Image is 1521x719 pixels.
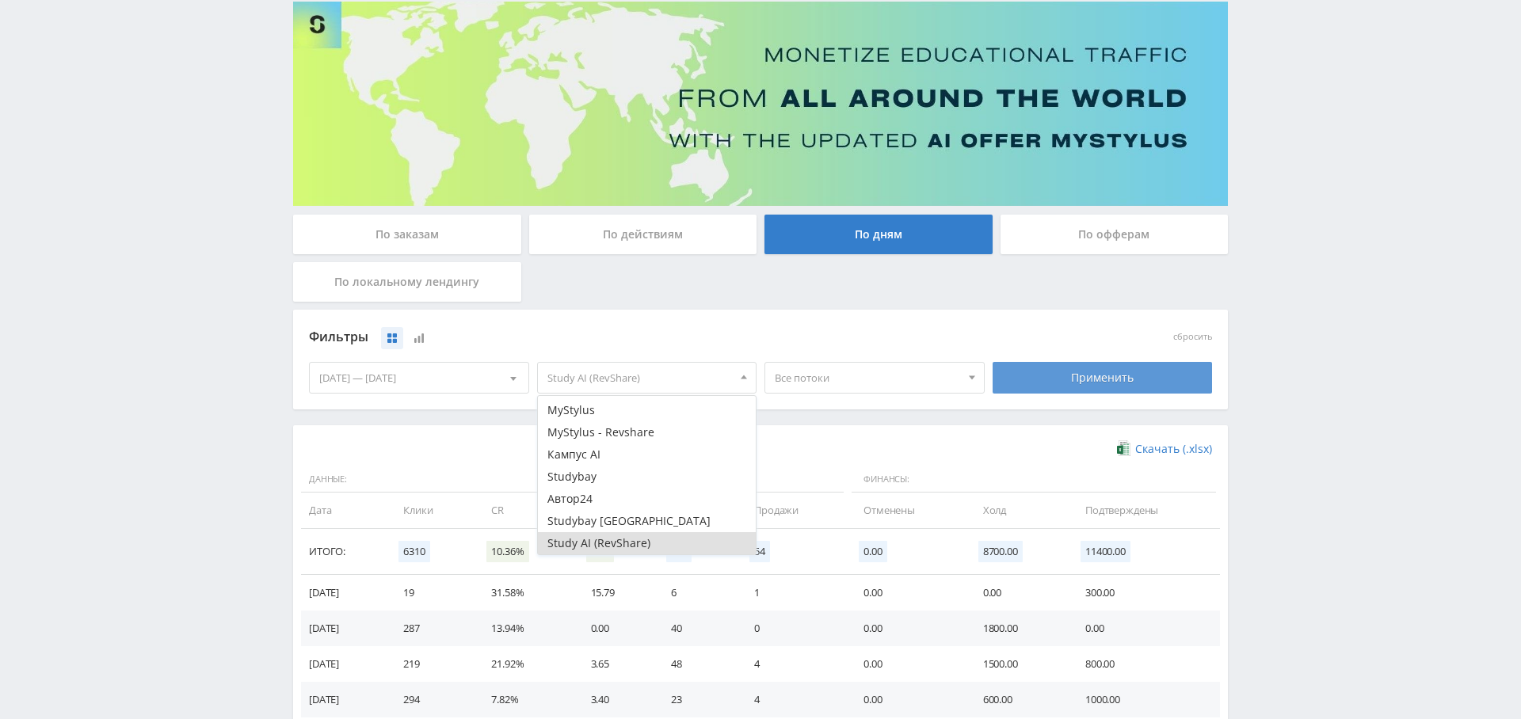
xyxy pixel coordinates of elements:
td: 21.92% [475,646,574,682]
td: Холд [967,493,1069,528]
div: Фильтры [309,325,985,349]
img: Banner [293,2,1228,206]
span: 10.36% [486,541,528,562]
button: сбросить [1173,332,1212,342]
td: 6 [655,575,738,611]
td: 4 [738,682,848,717]
td: [DATE] [301,611,387,646]
td: Продажи [738,493,848,528]
span: Study AI (RevShare) [547,363,733,393]
td: 219 [387,646,475,682]
button: MyStylus - Revshare [538,421,757,443]
td: 287 [387,611,475,646]
button: Study AI (RevShare) [538,532,757,554]
td: [DATE] [301,575,387,611]
button: Автор24 [538,488,757,510]
a: Скачать (.xlsx) [1117,441,1212,457]
td: 0.00 [848,611,967,646]
td: 800.00 [1069,646,1220,682]
td: 0.00 [967,575,1069,611]
td: Клики [387,493,475,528]
div: По действиям [529,215,757,254]
td: 600.00 [967,682,1069,717]
td: 0.00 [1069,611,1220,646]
button: Studybay [GEOGRAPHIC_DATA] [538,510,757,532]
td: Отменены [848,493,967,528]
td: 1000.00 [1069,682,1220,717]
td: 0.00 [848,646,967,682]
span: 11400.00 [1081,541,1130,562]
td: 294 [387,682,475,717]
td: 15.79 [575,575,655,611]
td: 3.65 [575,646,655,682]
span: Скачать (.xlsx) [1135,443,1212,455]
td: 48 [655,646,738,682]
td: 31.58% [475,575,574,611]
td: 3.40 [575,682,655,717]
td: 300.00 [1069,575,1220,611]
td: 7.82% [475,682,574,717]
button: Кампус AI [538,443,757,466]
div: По дням [764,215,993,254]
button: MyStylus [538,399,757,421]
span: 8700.00 [978,541,1023,562]
td: 0 [738,611,848,646]
td: 4 [738,646,848,682]
td: 1500.00 [967,646,1069,682]
td: [DATE] [301,682,387,717]
span: 6310 [398,541,429,562]
td: 13.94% [475,611,574,646]
td: Дата [301,493,387,528]
td: 0.00 [575,611,655,646]
td: Итого: [301,529,387,575]
td: 0.00 [848,575,967,611]
div: Применить [993,362,1213,394]
button: Studybay [538,466,757,488]
td: 23 [655,682,738,717]
div: По офферам [1001,215,1229,254]
td: CR [475,493,574,528]
span: Все потоки [775,363,960,393]
span: Финансы: [852,466,1216,493]
td: 0.00 [848,682,967,717]
div: [DATE] — [DATE] [310,363,528,393]
span: 54 [749,541,770,562]
td: 1 [738,575,848,611]
td: 40 [655,611,738,646]
td: Подтверждены [1069,493,1220,528]
span: 0.00 [859,541,886,562]
div: По локальному лендингу [293,262,521,302]
img: xlsx [1117,440,1130,456]
div: По заказам [293,215,521,254]
span: Данные: [301,466,651,493]
td: 19 [387,575,475,611]
td: 1800.00 [967,611,1069,646]
td: [DATE] [301,646,387,682]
